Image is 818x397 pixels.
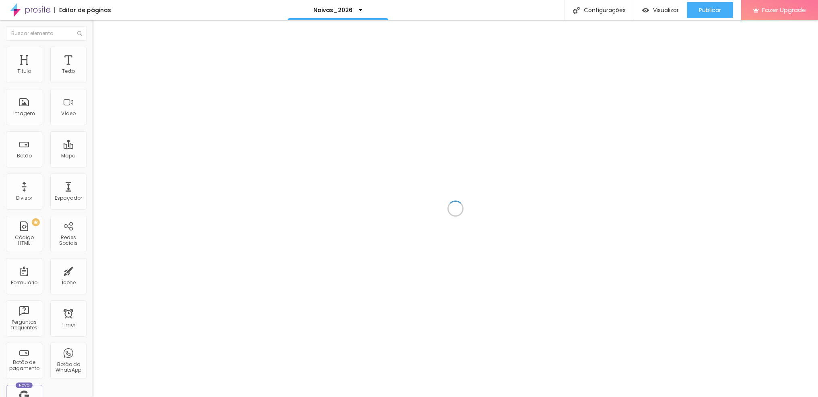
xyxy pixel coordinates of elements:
span: Visualizar [653,7,679,13]
input: Buscar elemento [6,26,87,41]
div: Botão de pagamento [8,360,40,371]
p: Noivas_2026 [313,7,352,13]
img: view-1.svg [642,7,649,14]
div: Código HTML [8,235,40,246]
div: Divisor [16,195,32,201]
div: Botão [17,153,32,159]
div: Espaçador [55,195,82,201]
div: Texto [62,68,75,74]
span: Fazer Upgrade [762,6,806,13]
div: Imagem [13,111,35,116]
div: Botão do WhatsApp [52,362,84,373]
div: Formulário [11,280,37,285]
div: Vídeo [61,111,76,116]
button: Visualizar [634,2,687,18]
div: Novo [16,383,33,388]
div: Título [17,68,31,74]
div: Editor de páginas [54,7,111,13]
div: Perguntas frequentes [8,319,40,331]
button: Publicar [687,2,733,18]
span: Publicar [699,7,721,13]
div: Mapa [61,153,76,159]
img: Icone [77,31,82,36]
div: Ícone [62,280,76,285]
div: Timer [62,322,75,328]
div: Redes Sociais [52,235,84,246]
img: Icone [573,7,580,14]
